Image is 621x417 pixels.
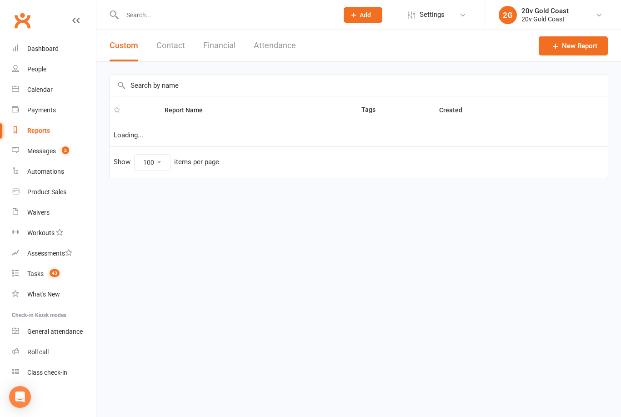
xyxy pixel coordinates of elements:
input: Search by name [110,75,608,96]
div: Tasks [27,270,44,277]
div: Waivers [27,209,50,216]
a: New Report [539,36,608,55]
div: Assessments [27,250,72,257]
div: 20v Gold Coast [521,15,569,23]
a: Clubworx [11,9,34,32]
div: Product Sales [27,188,66,196]
div: Calendar [27,86,53,93]
div: Class check-in [27,369,67,376]
div: General attendance [27,328,83,335]
div: Open Intercom Messenger [9,386,31,408]
button: Custom [110,30,138,61]
a: General attendance kiosk mode [12,322,96,342]
a: Tasks 43 [12,264,96,284]
div: items per page [174,158,219,166]
div: Reports [27,127,50,134]
a: Messages 2 [12,141,96,161]
div: What's New [27,291,60,298]
a: Product Sales [12,182,96,202]
button: Contact [156,30,185,61]
button: Created [439,105,472,116]
td: Loading... [110,124,608,146]
span: 43 [50,269,60,277]
div: 20v Gold Coast [521,7,569,15]
a: Workouts [12,223,96,243]
button: Financial [203,30,235,61]
span: Created [439,106,472,114]
div: Payments [27,106,56,114]
div: Show [114,154,219,171]
div: Workouts [27,229,55,236]
a: Assessments [12,243,96,264]
a: Class kiosk mode [12,362,96,383]
span: Settings [420,5,445,25]
button: Attendance [254,30,296,61]
a: What's New [12,284,96,305]
a: Waivers [12,202,96,223]
div: Roll call [27,348,49,356]
div: 2G [499,6,517,24]
a: People [12,59,96,80]
a: Automations [12,161,96,182]
span: Report Name [165,106,213,114]
a: Roll call [12,342,96,362]
div: Dashboard [27,45,59,52]
a: Reports [12,121,96,141]
span: 2 [62,146,69,154]
div: Messages [27,147,56,155]
th: Tags [357,96,435,124]
div: Automations [27,168,64,175]
button: Report Name [165,105,213,116]
div: People [27,65,46,73]
span: Add [360,11,371,19]
a: Payments [12,100,96,121]
button: Add [344,7,382,23]
a: Dashboard [12,39,96,59]
input: Search... [120,9,332,21]
a: Calendar [12,80,96,100]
